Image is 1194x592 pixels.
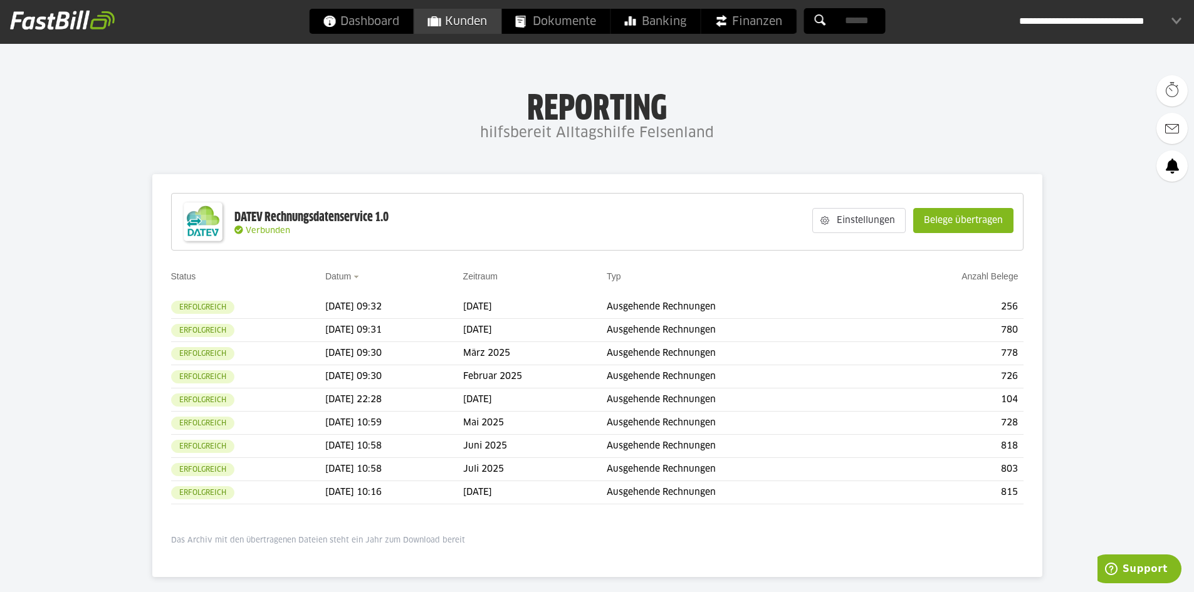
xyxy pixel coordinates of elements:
a: Zeitraum [463,271,498,281]
td: 256 [873,296,1024,319]
td: Ausgehende Rechnungen [607,458,873,481]
img: fastbill_logo_white.png [10,10,115,30]
td: [DATE] 09:32 [325,296,463,319]
div: DATEV Rechnungsdatenservice 1.0 [234,209,389,226]
td: [DATE] 10:16 [325,481,463,504]
td: [DATE] [463,296,607,319]
td: 778 [873,342,1024,365]
span: Dashboard [323,9,399,34]
a: Anzahl Belege [961,271,1018,281]
td: Juli 2025 [463,458,607,481]
sl-badge: Erfolgreich [171,370,234,383]
img: sort_desc.gif [353,276,362,278]
td: [DATE] 10:58 [325,435,463,458]
sl-badge: Erfolgreich [171,440,234,453]
iframe: Öffnet ein Widget, in dem Sie weitere Informationen finden [1097,554,1181,586]
td: Ausgehende Rechnungen [607,342,873,365]
a: Banking [610,9,700,34]
a: Typ [607,271,621,281]
td: Juni 2025 [463,435,607,458]
td: 104 [873,388,1024,412]
td: 728 [873,412,1024,435]
td: Ausgehende Rechnungen [607,388,873,412]
td: [DATE] 09:31 [325,319,463,342]
a: Status [171,271,196,281]
sl-badge: Erfolgreich [171,324,234,337]
a: Datum [325,271,351,281]
sl-badge: Erfolgreich [171,417,234,430]
td: Ausgehende Rechnungen [607,412,873,435]
td: [DATE] 10:58 [325,458,463,481]
a: Dokumente [501,9,610,34]
td: 803 [873,458,1024,481]
td: Ausgehende Rechnungen [607,435,873,458]
span: Finanzen [715,9,782,34]
a: Finanzen [701,9,796,34]
td: [DATE] 22:28 [325,388,463,412]
span: Kunden [427,9,487,34]
h1: Reporting [125,88,1069,121]
sl-button: Einstellungen [812,208,906,233]
td: [DATE] 09:30 [325,342,463,365]
td: Ausgehende Rechnungen [607,365,873,388]
img: DATEV-Datenservice Logo [178,197,228,247]
td: 815 [873,481,1024,504]
span: Banking [624,9,686,34]
sl-badge: Erfolgreich [171,301,234,314]
td: März 2025 [463,342,607,365]
sl-badge: Erfolgreich [171,347,234,360]
p: Das Archiv mit den übertragenen Dateien steht ein Jahr zum Download bereit [171,536,1024,546]
td: Ausgehende Rechnungen [607,296,873,319]
td: Ausgehende Rechnungen [607,319,873,342]
td: 726 [873,365,1024,388]
td: [DATE] 09:30 [325,365,463,388]
sl-badge: Erfolgreich [171,463,234,476]
td: 780 [873,319,1024,342]
sl-badge: Erfolgreich [171,486,234,499]
span: Dokumente [515,9,596,34]
td: [DATE] [463,481,607,504]
td: Mai 2025 [463,412,607,435]
a: Dashboard [309,9,413,34]
sl-badge: Erfolgreich [171,393,234,407]
td: Februar 2025 [463,365,607,388]
a: Kunden [414,9,501,34]
td: 818 [873,435,1024,458]
td: [DATE] 10:59 [325,412,463,435]
sl-button: Belege übertragen [913,208,1013,233]
span: Verbunden [246,227,290,235]
td: [DATE] [463,388,607,412]
td: [DATE] [463,319,607,342]
td: Ausgehende Rechnungen [607,481,873,504]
